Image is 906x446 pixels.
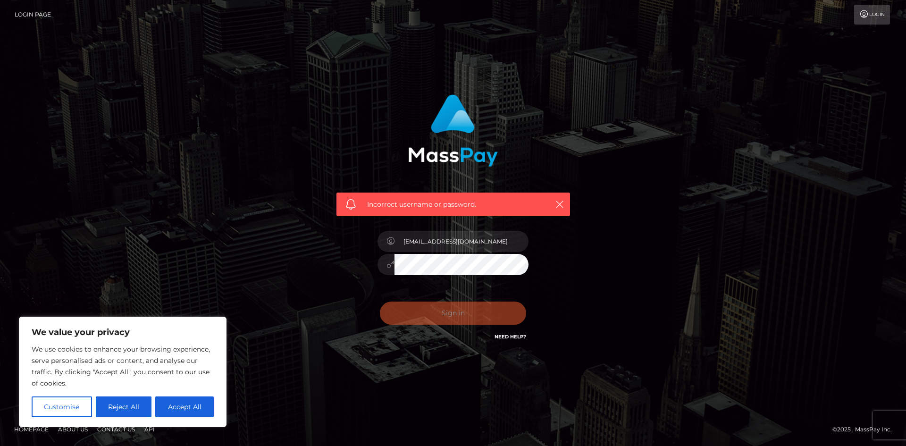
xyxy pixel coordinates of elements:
p: We use cookies to enhance your browsing experience, serve personalised ads or content, and analys... [32,344,214,389]
a: Login Page [15,5,51,25]
a: Login [854,5,890,25]
a: About Us [54,422,92,437]
div: We value your privacy [19,317,226,427]
button: Customise [32,396,92,417]
a: Need Help? [495,334,526,340]
span: Incorrect username or password. [367,200,539,210]
button: Reject All [96,396,152,417]
button: Accept All [155,396,214,417]
img: MassPay Login [408,94,498,167]
a: API [141,422,159,437]
input: Username... [394,231,528,252]
a: Homepage [10,422,52,437]
a: Contact Us [93,422,139,437]
p: We value your privacy [32,327,214,338]
div: © 2025 , MassPay Inc. [832,424,899,435]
